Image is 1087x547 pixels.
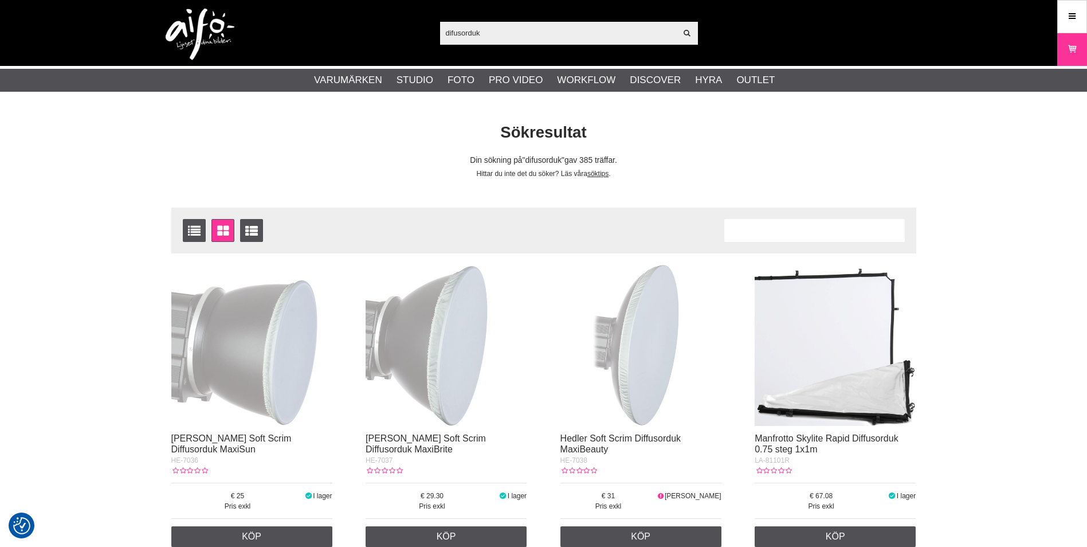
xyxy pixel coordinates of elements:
span: . [609,170,610,178]
a: Discover [630,73,681,88]
a: [PERSON_NAME] Soft Scrim Diffusorduk MaxiSun [171,433,292,454]
img: Hedler Soft Scrim Diffusorduk MaxiBeauty [560,265,721,426]
i: I lager [888,492,897,500]
a: [PERSON_NAME] Soft Scrim Diffusorduk MaxiBrite [366,433,486,454]
div: Kundbetyg: 0 [171,466,208,476]
div: Kundbetyg: 0 [560,466,597,476]
a: Fönstervisning [211,219,234,242]
span: 31 [560,491,657,501]
a: Utökad listvisning [240,219,263,242]
input: Sök produkter ... [440,24,677,41]
span: I lager [313,492,332,500]
span: Pris exkl [755,501,888,511]
a: Köp [560,526,721,547]
img: Hedler Soft Scrim Diffusorduk MaxiSun [171,265,332,426]
i: I lager [499,492,508,500]
a: Foto [448,73,474,88]
a: Köp [171,526,332,547]
img: Hedler Soft Scrim Diffusorduk MaxiBrite [366,265,527,426]
i: I lager [304,492,313,500]
i: Ej i lager [656,492,665,500]
a: Hedler Soft Scrim Diffusorduk MaxiBeauty [560,433,681,454]
a: Listvisning [183,219,206,242]
a: Workflow [557,73,615,88]
span: Hittar du inte det du söker? Läs våra [476,170,587,178]
img: logo.png [166,9,234,60]
a: Köp [755,526,916,547]
span: [PERSON_NAME] [665,492,721,500]
span: 25 [171,491,304,501]
a: Varumärken [314,73,382,88]
a: Hyra [695,73,722,88]
a: Pro Video [489,73,543,88]
a: Köp [366,526,527,547]
span: I lager [897,492,916,500]
a: Manfrotto Skylite Rapid Diffusorduk 0.75 steg 1x1m [755,433,898,454]
span: 67.08 [755,491,888,501]
span: HE-7037 [366,456,393,464]
span: HE-7036 [171,456,198,464]
h1: Sökresultat [163,122,925,144]
a: Outlet [736,73,775,88]
a: söktips [587,170,609,178]
span: I lager [508,492,527,500]
div: Kundbetyg: 0 [755,466,791,476]
span: 29.30 [366,491,499,501]
span: Pris exkl [171,501,304,511]
div: Kundbetyg: 0 [366,466,402,476]
button: Samtyckesinställningar [13,515,30,536]
span: difusorduk [523,156,564,165]
span: LA-81101R [755,456,790,464]
span: Pris exkl [366,501,499,511]
span: Din sökning på gav 385 träffar. [470,156,617,165]
a: Studio [397,73,433,88]
img: Manfrotto Skylite Rapid Diffusorduk 0.75 steg 1x1m [755,265,916,426]
img: Revisit consent button [13,517,30,534]
span: HE-7038 [560,456,587,464]
span: Pris exkl [560,501,657,511]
